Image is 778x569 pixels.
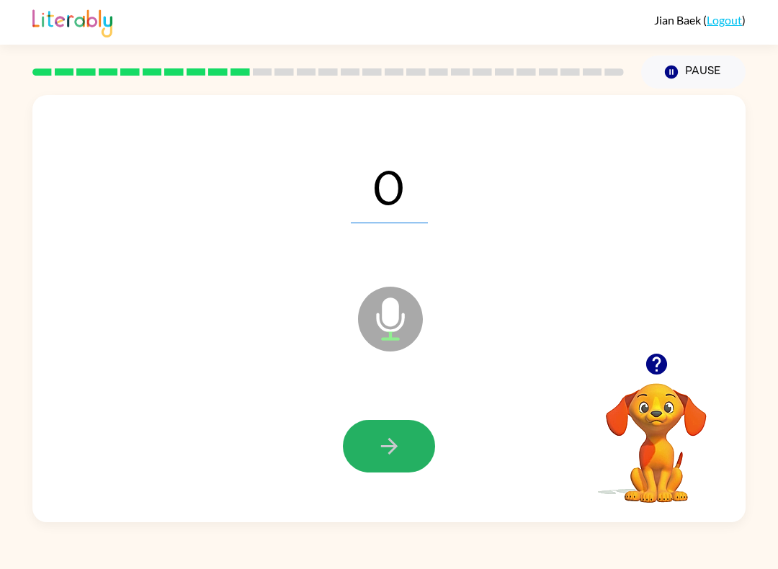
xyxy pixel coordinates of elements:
button: Pause [641,55,746,89]
a: Logout [707,13,742,27]
span: Jian Baek [654,13,703,27]
div: ( ) [654,13,746,27]
span: O [351,148,428,223]
video: Your browser must support playing .mp4 files to use Literably. Please try using another browser. [584,361,728,505]
img: Literably [32,6,112,37]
